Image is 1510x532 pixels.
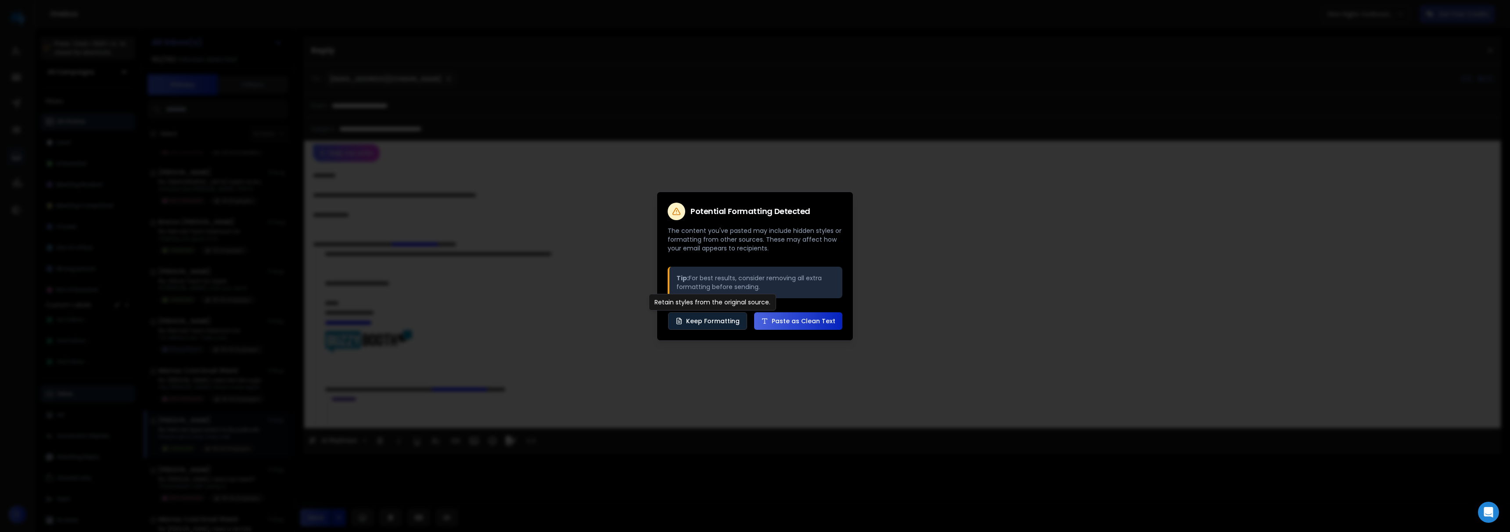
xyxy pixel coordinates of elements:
[668,312,747,330] button: Keep Formatting
[690,207,810,215] h2: Potential Formatting Detected
[1478,502,1499,523] div: Open Intercom Messenger
[676,274,835,291] p: For best results, consider removing all extra formatting before sending.
[668,226,842,253] p: The content you've pasted may include hidden styles or formatting from other sources. These may a...
[649,294,776,311] div: Retain styles from the original source.
[676,274,689,282] strong: Tip:
[754,312,842,330] button: Paste as Clean Text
